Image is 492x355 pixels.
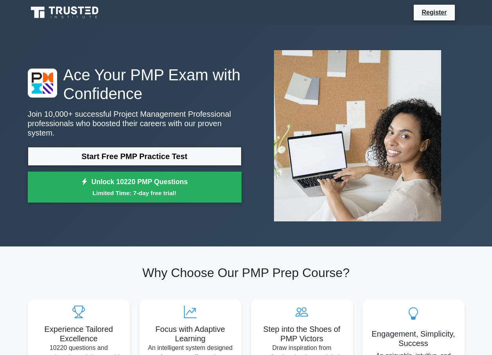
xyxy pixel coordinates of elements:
a: Start Free PMP Practice Test [28,147,241,166]
h2: Why Choose Our PMP Prep Course? [28,265,465,280]
a: Register [417,7,451,17]
h5: Step into the Shoes of PMP Victors [257,324,347,343]
a: Unlock 10220 PMP QuestionsLimited Time: 7-day free trial! [28,172,241,203]
h1: Ace Your PMP Exam with Confidence [28,65,241,103]
h5: Focus with Adaptive Learning [146,324,235,343]
h5: Experience Tailored Excellence [34,324,124,343]
h5: Engagement, Simplicity, Success [369,329,458,348]
small: Limited Time: 7-day free trial! [38,188,232,197]
p: Join 10,000+ successful Project Management Professional professionals who boosted their careers w... [28,109,241,138]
